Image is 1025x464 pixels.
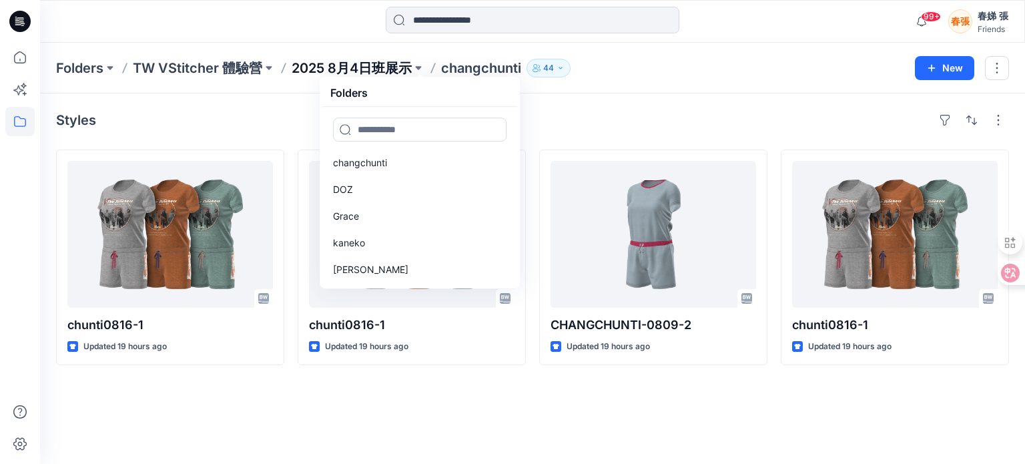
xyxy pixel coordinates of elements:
a: chunti0816-1 [67,161,273,308]
p: changchunti [441,59,521,77]
p: Grace [333,208,359,224]
p: chunti0816-1 [309,316,515,334]
p: chunti0816-1 [67,316,273,334]
p: Updated 19 hours ago [567,340,650,354]
p: Updated 19 hours ago [808,340,892,354]
h5: Folders [322,79,376,106]
p: DOZ [333,182,353,198]
div: 春娣 張 [978,8,1008,24]
p: kaneko [333,235,365,251]
span: 99+ [921,11,941,22]
a: chunti0816-1 [309,161,515,308]
a: TW VStitcher 體驗營 [133,59,262,77]
a: Milly [325,283,515,310]
button: New [915,56,974,80]
a: changchunti [325,150,515,176]
a: [PERSON_NAME] [325,256,515,283]
p: Updated 19 hours ago [83,340,167,354]
a: 2025 8月4日班展示 [292,59,412,77]
p: CHANGCHUNTI-0809-2 [551,316,756,334]
p: 44 [543,61,554,75]
a: kaneko [325,230,515,256]
a: CHANGCHUNTI-0809-2 [551,161,756,308]
a: chunti0816-1 [792,161,998,308]
p: Updated 19 hours ago [325,340,408,354]
p: changchunti [333,155,387,171]
a: DOZ [325,176,515,203]
h4: Styles [56,112,96,128]
a: Folders [56,59,103,77]
div: Friends [978,24,1008,34]
p: chunti0816-1 [792,316,998,334]
p: [PERSON_NAME] [333,262,408,278]
div: 春張 [948,9,972,33]
a: Grace [325,203,515,230]
button: 44 [527,59,571,77]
